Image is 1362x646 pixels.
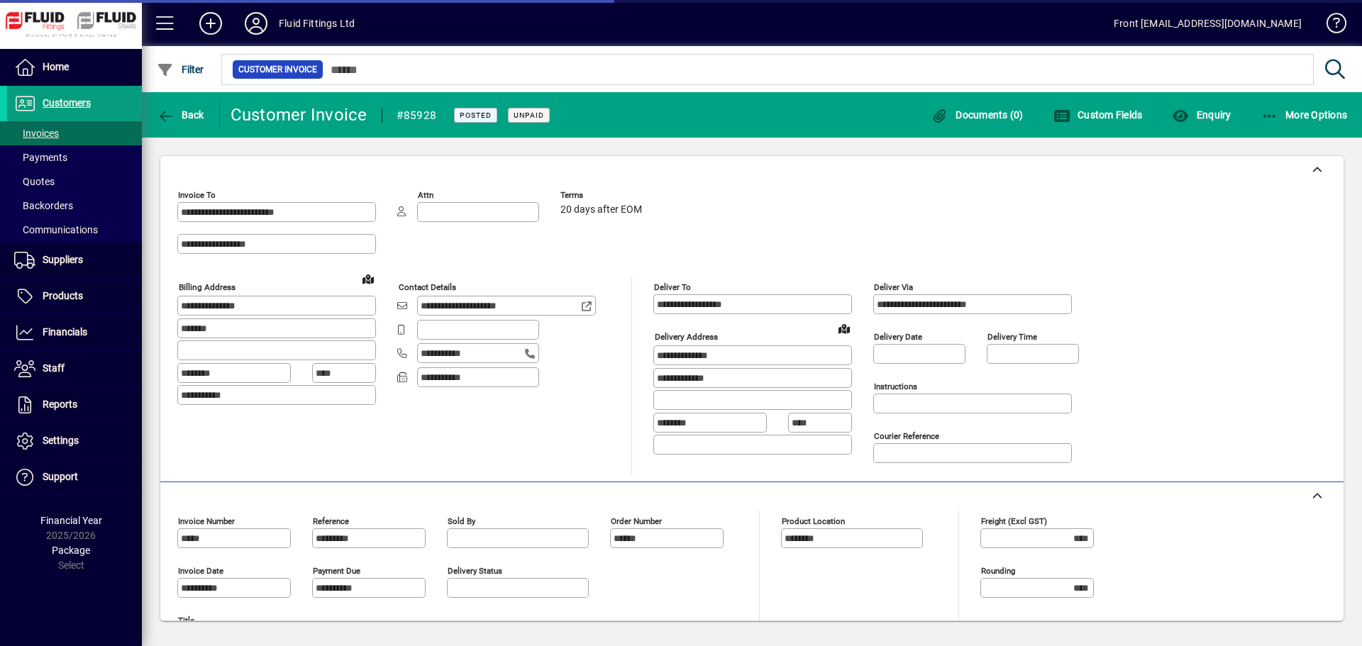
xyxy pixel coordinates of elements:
span: Enquiry [1172,109,1231,121]
span: Custom Fields [1053,109,1143,121]
button: More Options [1258,102,1351,128]
a: Suppliers [7,243,142,278]
mat-label: Invoice To [178,190,216,200]
mat-label: Title [178,616,194,625]
span: Package [52,545,90,556]
mat-label: Rounding [981,566,1015,576]
mat-label: Invoice date [178,566,223,576]
span: Home [43,61,69,72]
a: Settings [7,423,142,459]
span: Financials [43,326,87,338]
span: Terms [560,191,646,200]
button: Filter [153,57,208,82]
app-page-header-button: Back [142,102,220,128]
span: Posted [460,111,492,120]
div: Fluid Fittings Ltd [279,12,355,35]
mat-label: Delivery time [987,332,1037,342]
span: 20 days after EOM [560,204,642,216]
div: #85928 [397,104,437,127]
mat-label: Delivery date [874,332,922,342]
button: Add [188,11,233,36]
span: More Options [1261,109,1348,121]
span: Suppliers [43,254,83,265]
mat-label: Payment due [313,566,360,576]
span: Settings [43,435,79,446]
span: Filter [157,64,204,75]
a: Backorders [7,194,142,218]
a: Invoices [7,121,142,145]
mat-label: Deliver via [874,282,913,292]
mat-label: Product location [782,516,845,526]
div: Front [EMAIL_ADDRESS][DOMAIN_NAME] [1114,12,1302,35]
mat-label: Courier Reference [874,431,939,441]
a: Quotes [7,169,142,194]
span: Back [157,109,204,121]
a: Reports [7,387,142,423]
mat-label: Deliver To [654,282,691,292]
div: Customer Invoice [231,104,367,126]
button: Back [153,102,208,128]
mat-label: Sold by [448,516,475,526]
a: Communications [7,218,142,242]
a: View on map [833,317,856,340]
a: Knowledge Base [1316,3,1344,49]
mat-label: Order number [611,516,662,526]
mat-label: Invoice number [178,516,235,526]
mat-label: Attn [418,190,433,200]
span: Unpaid [514,111,544,120]
button: Custom Fields [1050,102,1146,128]
mat-label: Instructions [874,382,917,391]
a: Staff [7,351,142,386]
mat-label: Delivery status [448,566,502,576]
button: Profile [233,11,279,36]
span: Financial Year [40,515,102,526]
span: Staff [43,362,65,374]
span: Quotes [14,176,55,187]
span: Support [43,471,78,482]
span: Payments [14,152,67,163]
mat-label: Freight (excl GST) [981,516,1047,526]
span: Documents (0) [931,109,1024,121]
span: Products [43,290,83,301]
span: Customers [43,97,91,108]
span: Invoices [14,128,59,139]
a: Payments [7,145,142,169]
span: Reports [43,399,77,410]
a: Financials [7,315,142,350]
button: Documents (0) [928,102,1027,128]
a: Home [7,50,142,85]
span: Communications [14,224,98,235]
a: Products [7,279,142,314]
a: Support [7,460,142,495]
a: View on map [357,267,380,290]
button: Enquiry [1168,102,1234,128]
span: Customer Invoice [238,62,317,77]
mat-label: Reference [313,516,349,526]
span: Backorders [14,200,73,211]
